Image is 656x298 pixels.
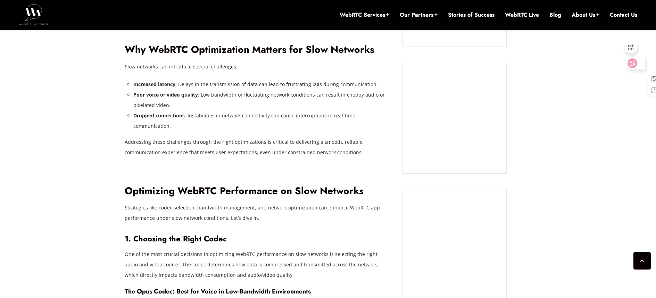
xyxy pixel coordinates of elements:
a: Stories of Success [448,11,495,19]
p: Slow networks can introduce several challenges: [125,61,392,72]
h2: Optimizing WebRTC Performance on Slow Networks [125,185,392,197]
li: : Delays in the transmission of data can lead to frustrating lags during communication. [133,79,392,90]
a: About Us [572,11,599,19]
p: Addressing these challenges through the right optimizations is critical to delivering a smooth, r... [125,137,392,158]
strong: Dropped connections [133,112,185,119]
strong: Why WebRTC Optimization Matters for Slow Networks [125,42,374,57]
a: Our Partners [400,11,438,19]
iframe: Embedded CTA [410,197,499,296]
iframe: Embedded CTA [410,70,499,166]
p: One of the most crucial decisions in optimizing WebRTC performance on slow networks is selecting ... [125,249,392,280]
p: Strategies like codec selection, bandwidth management, and network optimization can enhance WebRT... [125,202,392,223]
li: : Low bandwidth or fluctuating network conditions can result in choppy audio or pixelated video. [133,90,392,110]
h4: The Opus Codec: Best for Voice in Low-Bandwidth Environments [125,288,392,295]
li: : Instabilities in network connectivity can cause interruptions in real-time communication. [133,110,392,131]
img: WebRTC.ventures [19,4,48,25]
a: WebRTC Services [340,11,389,19]
a: Blog [549,11,561,19]
a: WebRTC Live [505,11,539,19]
strong: Poor voice or video quality [133,91,198,98]
a: Contact Us [610,11,637,19]
strong: Increased latency [133,81,175,88]
h3: 1. Choosing the Right Codec [125,234,392,243]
